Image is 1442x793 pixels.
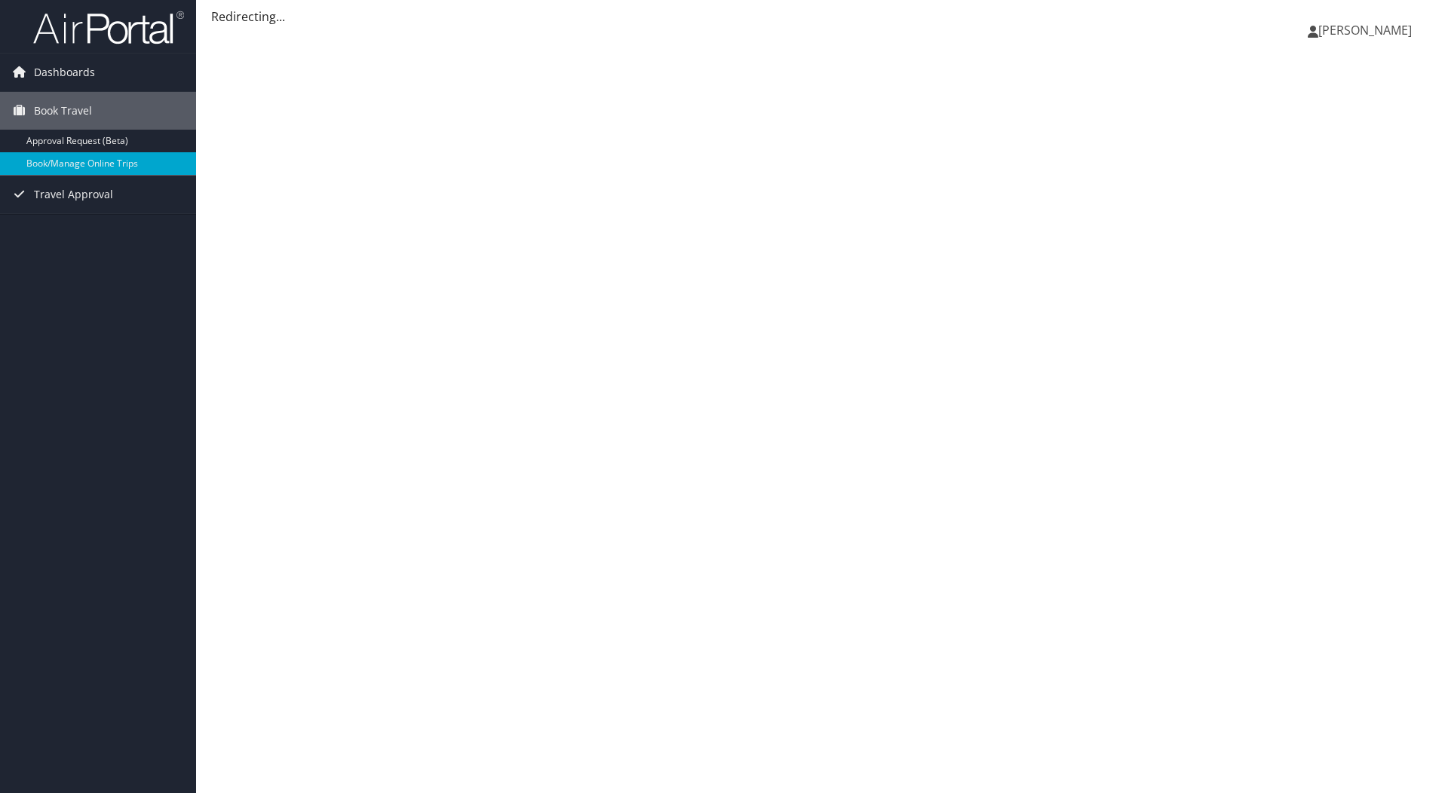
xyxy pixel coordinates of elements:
[1308,8,1427,53] a: [PERSON_NAME]
[34,92,92,130] span: Book Travel
[34,176,113,213] span: Travel Approval
[34,54,95,91] span: Dashboards
[33,10,184,45] img: airportal-logo.png
[1318,22,1412,38] span: [PERSON_NAME]
[211,8,1427,26] div: Redirecting...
